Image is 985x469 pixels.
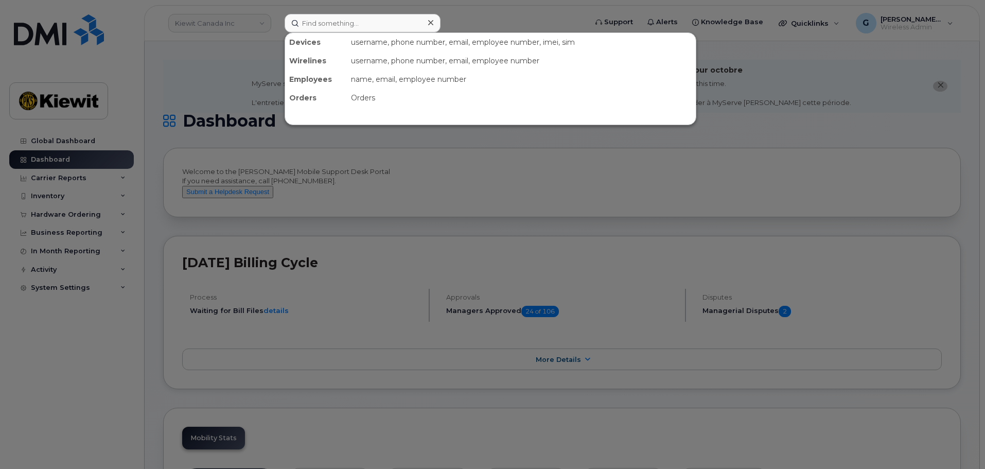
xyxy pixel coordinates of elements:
div: Wirelines [285,51,347,70]
div: Orders [347,89,696,107]
div: Employees [285,70,347,89]
div: Devices [285,33,347,51]
div: username, phone number, email, employee number, imei, sim [347,33,696,51]
div: Orders [285,89,347,107]
div: name, email, employee number [347,70,696,89]
iframe: Messenger Launcher [940,424,977,461]
div: username, phone number, email, employee number [347,51,696,70]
